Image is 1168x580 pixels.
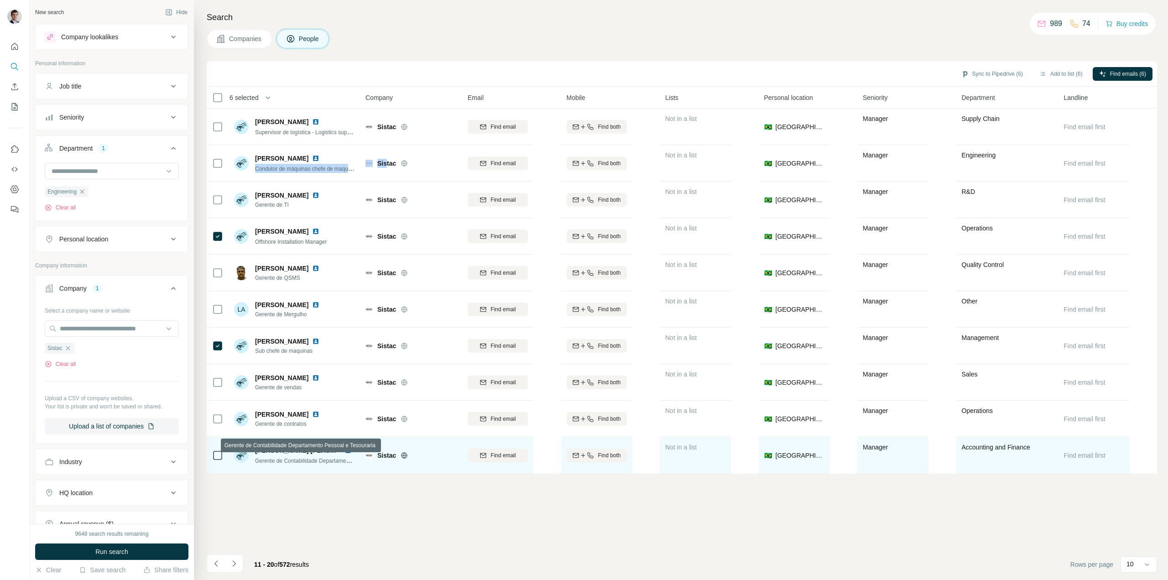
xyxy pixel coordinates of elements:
span: Not in a list [665,371,697,378]
button: Department1 [36,137,188,163]
span: Gerente de Contabilidade Departamento Pessoal e Tesouraria [255,457,406,464]
button: Find both [567,157,627,170]
span: Sistac [377,305,396,314]
img: LinkedIn logo [312,411,319,418]
button: Save search [79,565,125,575]
span: Sistac [377,268,396,277]
img: Avatar [234,448,249,463]
span: Supply Chain [962,115,1000,122]
div: 1 [98,144,109,152]
span: [PERSON_NAME] [PERSON_NAME] Albuquerque [255,447,405,454]
span: 🇧🇷 [764,232,772,241]
span: [GEOGRAPHIC_DATA] [776,159,824,168]
span: Find email first [1064,306,1105,313]
span: Gerente de Mergulho [255,310,323,319]
span: Engineering [47,188,77,196]
button: Find email [468,339,528,353]
span: Seniority [863,93,887,102]
img: Logo of Sistac [365,452,373,459]
button: Find both [567,376,627,389]
img: Avatar [234,375,249,390]
img: LinkedIn logo [312,338,319,345]
span: [PERSON_NAME] [255,410,308,419]
button: Clear all [45,204,76,212]
span: Find email first [1064,452,1105,459]
span: [GEOGRAPHIC_DATA] [776,378,824,387]
span: Find both [598,415,620,423]
p: 74 [1082,18,1090,29]
button: Navigate to previous page [207,554,225,573]
span: Sistac [377,232,396,241]
span: 🇧🇷 [764,414,772,423]
span: [GEOGRAPHIC_DATA] [776,232,824,241]
span: of [274,561,280,568]
span: Sistac [377,414,396,423]
span: 🇧🇷 [764,378,772,387]
span: Manager [863,115,888,122]
div: 9648 search results remaining [75,530,149,538]
span: Mobile [567,93,585,102]
span: Manager [863,261,888,268]
span: [PERSON_NAME] [255,117,308,126]
span: 🇧🇷 [764,159,772,168]
img: LinkedIn logo [312,155,319,162]
button: Find both [567,193,627,207]
div: LA [234,302,249,317]
button: Find both [567,339,627,353]
span: 🇧🇷 [764,122,772,131]
img: Logo of Sistac [365,342,373,350]
div: 1 [92,284,103,293]
div: Department [59,144,93,153]
img: LinkedIn logo [312,265,319,272]
span: Lists [665,93,678,102]
button: Find emails (6) [1093,67,1152,81]
img: Logo of Sistac [365,379,373,386]
span: Sistac [377,378,396,387]
span: 🇧🇷 [764,451,772,460]
span: Offshore Installation Manager [255,239,327,245]
span: Manager [863,334,888,341]
img: Logo of Sistac [365,269,373,277]
span: Find email [490,451,516,460]
span: Management [962,334,999,341]
button: Annual revenue ($) [36,513,188,535]
span: Find both [598,159,620,167]
span: Find both [598,232,620,240]
span: Sistac [377,195,396,204]
span: Manager [863,407,888,414]
button: Find email [468,120,528,134]
span: [PERSON_NAME] [255,337,308,346]
span: Find both [598,196,620,204]
span: [PERSON_NAME] [255,227,308,236]
p: Personal information [35,59,188,68]
span: Companies [229,34,262,43]
p: Your list is private and won't be saved or shared. [45,402,179,411]
button: Find both [567,266,627,280]
img: Avatar [234,120,249,134]
span: Manager [863,225,888,232]
button: Find email [468,303,528,316]
span: Find email [490,415,516,423]
span: Sub chefe de maquinas [255,347,323,355]
img: Logo of Sistac [365,160,373,167]
span: Manager [863,188,888,195]
span: Sistac [377,122,396,131]
img: Logo of Sistac [365,233,373,240]
button: Use Surfe API [7,161,22,178]
div: Annual revenue ($) [59,519,114,528]
span: Company [365,93,393,102]
span: Find both [598,342,620,350]
button: Find both [567,120,627,134]
span: Gerente de QSMS [255,274,323,282]
p: Upload a CSV of company websites. [45,394,179,402]
span: Find email [490,159,516,167]
button: Seniority [36,106,188,128]
span: Find email [490,378,516,387]
img: Logo of Sistac [365,123,373,131]
span: Operations [962,225,993,232]
span: Other [962,298,978,305]
button: Use Surfe on LinkedIn [7,141,22,157]
span: [GEOGRAPHIC_DATA] [776,122,824,131]
span: R&D [962,188,975,195]
button: Enrich CSV [7,78,22,95]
